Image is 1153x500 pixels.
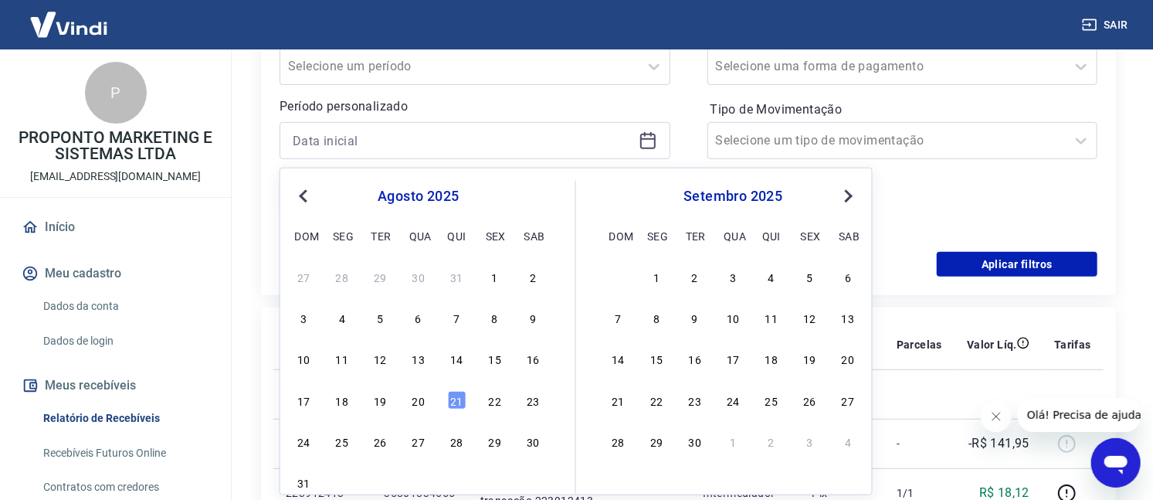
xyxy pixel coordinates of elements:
[30,168,201,185] p: [EMAIL_ADDRESS][DOMAIN_NAME]
[371,308,389,327] div: Choose terça-feira, 5 de agosto de 2025
[981,401,1012,432] iframe: Fechar mensagem
[968,434,1029,453] p: -R$ 141,95
[37,291,212,322] a: Dados da conta
[686,432,704,451] div: Choose terça-feira, 30 de setembro de 2025
[371,267,389,286] div: Choose terça-feira, 29 de julho de 2025
[333,432,351,451] div: Choose segunda-feira, 25 de agosto de 2025
[524,391,542,410] div: Choose sábado, 23 de agosto de 2025
[686,308,704,327] div: Choose terça-feira, 9 de setembro de 2025
[293,129,632,152] input: Data inicial
[333,473,351,491] div: Choose segunda-feira, 1 de setembro de 2025
[294,349,313,368] div: Choose domingo, 10 de agosto de 2025
[371,349,389,368] div: Choose terça-feira, 12 de agosto de 2025
[486,391,504,410] div: Choose sexta-feira, 22 de agosto de 2025
[524,267,542,286] div: Choose sábado, 2 de agosto de 2025
[9,11,130,23] span: Olá! Precisa de ajuda?
[524,226,542,244] div: sab
[294,473,313,491] div: Choose domingo, 31 de agosto de 2025
[19,210,212,244] a: Início
[800,432,819,451] div: Choose sexta-feira, 3 de outubro de 2025
[647,308,666,327] div: Choose segunda-feira, 8 de setembro de 2025
[647,267,666,286] div: Choose segunda-feira, 1 de setembro de 2025
[1079,11,1134,39] button: Sair
[762,226,781,244] div: qui
[647,432,666,451] div: Choose segunda-feira, 29 de setembro de 2025
[524,349,542,368] div: Choose sábado, 16 de agosto de 2025
[800,391,819,410] div: Choose sexta-feira, 26 de setembro de 2025
[486,226,504,244] div: sex
[19,369,212,403] button: Meus recebíveis
[524,473,542,491] div: Choose sábado, 6 de setembro de 2025
[409,473,428,491] div: Choose quarta-feira, 3 de setembro de 2025
[647,226,666,244] div: seg
[524,432,542,451] div: Choose sábado, 30 de agosto de 2025
[1091,438,1141,488] iframe: Botão para abrir a janela de mensagens
[447,267,466,286] div: Choose quinta-feira, 31 de julho de 2025
[409,308,428,327] div: Choose quarta-feira, 6 de agosto de 2025
[839,349,857,368] div: Choose sábado, 20 de setembro de 2025
[839,187,858,206] button: Next Month
[486,432,504,451] div: Choose sexta-feira, 29 de agosto de 2025
[37,437,212,469] a: Recebíveis Futuros Online
[800,349,819,368] div: Choose sexta-feira, 19 de setembro de 2025
[839,432,857,451] div: Choose sábado, 4 de outubro de 2025
[609,226,628,244] div: dom
[710,100,1095,119] label: Tipo de Movimentação
[762,308,781,327] div: Choose quinta-feira, 11 de setembro de 2025
[447,391,466,410] div: Choose quinta-feira, 21 de agosto de 2025
[294,308,313,327] div: Choose domingo, 3 de agosto de 2025
[1018,398,1141,432] iframe: Mensagem da empresa
[333,308,351,327] div: Choose segunda-feira, 4 de agosto de 2025
[409,432,428,451] div: Choose quarta-feira, 27 de agosto de 2025
[447,432,466,451] div: Choose quinta-feira, 28 de agosto de 2025
[409,226,428,244] div: qua
[409,391,428,410] div: Choose quarta-feira, 20 de agosto de 2025
[647,349,666,368] div: Choose segunda-feira, 15 de setembro de 2025
[724,349,742,368] div: Choose quarta-feira, 17 de setembro de 2025
[762,391,781,410] div: Choose quinta-feira, 25 de setembro de 2025
[371,473,389,491] div: Choose terça-feira, 2 de setembro de 2025
[85,62,147,124] div: P
[294,391,313,410] div: Choose domingo, 17 de agosto de 2025
[967,337,1017,352] p: Valor Líq.
[19,257,212,291] button: Meu cadastro
[409,349,428,368] div: Choose quarta-feira, 13 de agosto de 2025
[37,325,212,357] a: Dados de login
[486,349,504,368] div: Choose sexta-feira, 15 de agosto de 2025
[724,267,742,286] div: Choose quarta-feira, 3 de setembro de 2025
[609,391,628,410] div: Choose domingo, 21 de setembro de 2025
[294,267,313,286] div: Choose domingo, 27 de julho de 2025
[333,226,351,244] div: seg
[293,265,544,494] div: month 2025-08
[371,432,389,451] div: Choose terça-feira, 26 de agosto de 2025
[686,267,704,286] div: Choose terça-feira, 2 de setembro de 2025
[686,391,704,410] div: Choose terça-feira, 23 de setembro de 2025
[447,349,466,368] div: Choose quinta-feira, 14 de agosto de 2025
[762,432,781,451] div: Choose quinta-feira, 2 de outubro de 2025
[294,187,313,206] button: Previous Month
[839,226,857,244] div: sab
[19,1,119,48] img: Vindi
[447,226,466,244] div: qui
[724,226,742,244] div: qua
[609,432,628,451] div: Choose domingo, 28 de setembro de 2025
[839,308,857,327] div: Choose sábado, 13 de setembro de 2025
[897,337,942,352] p: Parcelas
[800,267,819,286] div: Choose sexta-feira, 5 de setembro de 2025
[686,349,704,368] div: Choose terça-feira, 16 de setembro de 2025
[839,267,857,286] div: Choose sábado, 6 de setembro de 2025
[486,308,504,327] div: Choose sexta-feira, 8 de agosto de 2025
[724,308,742,327] div: Choose quarta-feira, 10 de setembro de 2025
[686,226,704,244] div: ter
[937,252,1097,277] button: Aplicar filtros
[762,267,781,286] div: Choose quinta-feira, 4 de setembro de 2025
[486,267,504,286] div: Choose sexta-feira, 1 de agosto de 2025
[371,226,389,244] div: ter
[762,349,781,368] div: Choose quinta-feira, 18 de setembro de 2025
[37,403,212,434] a: Relatório de Recebíveis
[524,308,542,327] div: Choose sábado, 9 de agosto de 2025
[607,187,860,206] div: setembro 2025
[800,308,819,327] div: Choose sexta-feira, 12 de setembro de 2025
[333,391,351,410] div: Choose segunda-feira, 18 de agosto de 2025
[724,432,742,451] div: Choose quarta-feira, 1 de outubro de 2025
